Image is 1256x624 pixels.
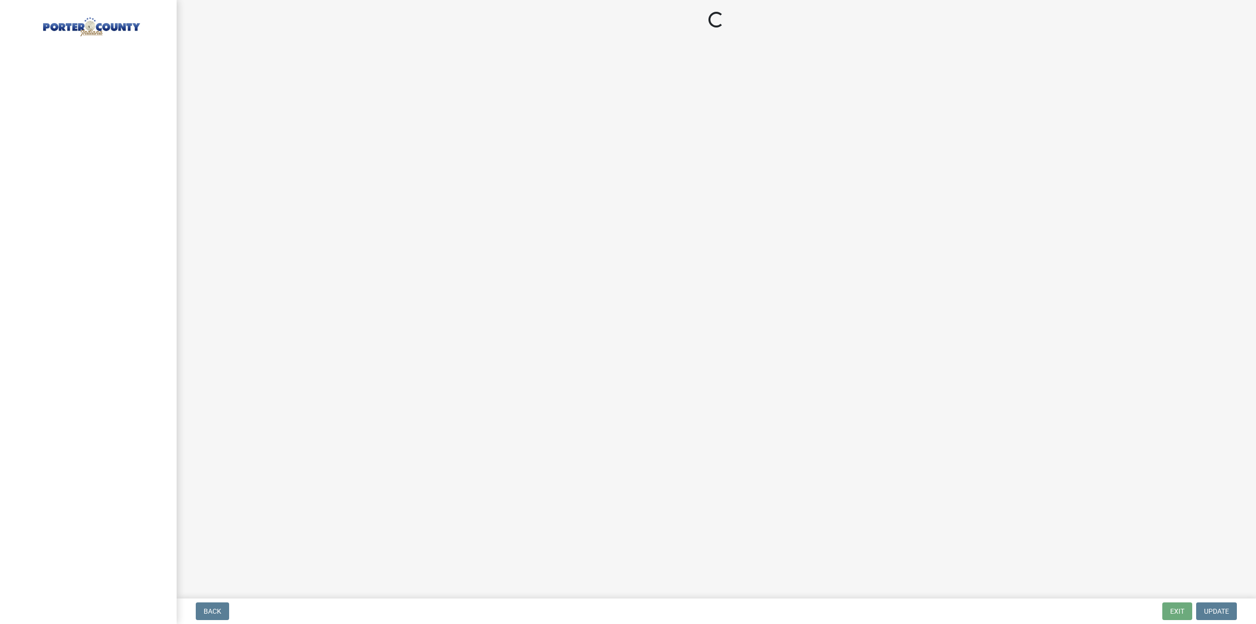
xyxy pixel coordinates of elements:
[196,602,229,620] button: Back
[1162,602,1192,620] button: Exit
[204,607,221,615] span: Back
[20,10,161,38] img: Porter County, Indiana
[1196,602,1237,620] button: Update
[1204,607,1229,615] span: Update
